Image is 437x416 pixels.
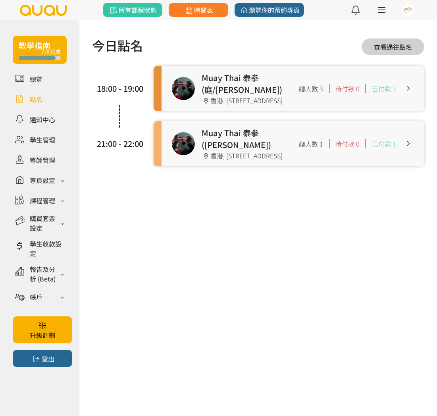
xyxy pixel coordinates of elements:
[235,3,304,17] a: 瀏覽你的預約專頁
[30,292,42,302] div: 帳戶
[30,175,55,185] div: 專頁設定
[103,3,162,17] a: 所有課程狀態
[19,5,67,16] img: logo.svg
[108,5,156,15] span: 所有課程狀態
[169,3,228,17] a: 時間表
[13,350,72,367] button: 登出
[96,83,144,94] div: 18:00 - 19:00
[92,36,143,55] h1: 今日點名
[184,5,213,15] span: 時間表
[30,196,55,205] div: 課程管理
[30,214,58,233] div: 購買套票設定
[239,5,300,15] span: 瀏覽你的預約專頁
[30,264,58,283] div: 報告及分析 (Beta)
[13,316,72,343] a: 升級計劃
[362,39,424,55] a: 查看過往點名
[96,138,144,150] div: 21:00 - 22:00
